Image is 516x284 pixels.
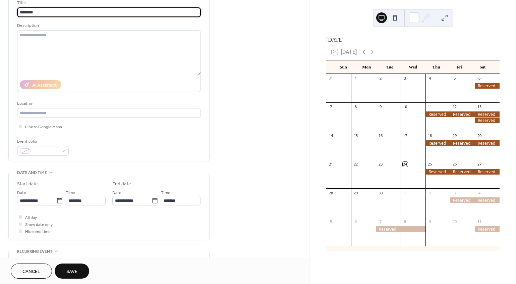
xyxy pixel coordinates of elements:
div: Reserved [475,197,500,203]
div: 10 [452,219,457,224]
div: 31 [328,76,333,81]
span: Save [66,268,77,275]
div: Reserved [376,226,425,232]
div: 21 [328,162,333,167]
div: 11 [477,219,482,224]
div: 6 [477,76,482,81]
div: 16 [378,133,383,138]
div: Reserved [425,140,450,146]
div: Tue [378,60,401,74]
div: 2 [378,76,383,81]
span: Date [17,189,26,196]
span: Show date only [25,221,53,228]
div: 9 [427,219,433,224]
div: 5 [452,76,457,81]
div: Wed [401,60,424,74]
div: 20 [477,133,482,138]
div: 27 [477,162,482,167]
div: 28 [328,190,333,195]
div: 2 [427,190,433,195]
div: 1 [353,76,358,81]
div: Fri [448,60,471,74]
div: 7 [378,219,383,224]
span: Hide end time [25,228,51,235]
div: 17 [403,133,408,138]
button: Save [55,264,89,279]
div: Sat [471,60,494,74]
span: Recurring event [17,248,53,255]
div: Sun [332,60,355,74]
div: 22 [353,162,358,167]
div: Reserved [425,169,450,175]
div: 9 [378,104,383,109]
div: 14 [328,133,333,138]
div: Reserved [475,140,500,146]
div: [DATE] [326,36,500,44]
div: Reserved [475,83,500,89]
div: 13 [477,104,482,109]
div: 7 [328,104,333,109]
div: Reserved [450,169,475,175]
div: 12 [452,104,457,109]
div: 15 [353,133,358,138]
div: 18 [427,133,433,138]
div: Reserved [475,111,500,117]
div: Reserved [475,169,500,175]
div: Reserved [450,197,475,203]
div: Event color [17,138,67,145]
span: Time [66,189,75,196]
div: Description [17,22,199,29]
div: 24 [403,162,408,167]
div: Reserved [475,226,500,232]
div: Thu [424,60,448,74]
div: Reserved [475,117,500,123]
span: Cancel [22,268,40,275]
div: Location [17,100,199,107]
div: Reserved [450,111,475,117]
div: Reserved [425,111,450,117]
div: 4 [427,76,433,81]
div: 4 [477,190,482,195]
div: 19 [452,133,457,138]
div: Start date [17,181,38,188]
div: 8 [403,219,408,224]
span: Date [112,189,121,196]
div: 8 [353,104,358,109]
span: Date and time [17,169,47,176]
div: 29 [353,190,358,195]
div: 3 [452,190,457,195]
div: Reserved [450,140,475,146]
div: 26 [452,162,457,167]
div: 6 [353,219,358,224]
span: All day [25,214,37,221]
span: Link to Google Maps [25,124,62,131]
button: Cancel [11,264,52,279]
span: Time [161,189,170,196]
div: 5 [328,219,333,224]
div: 3 [403,76,408,81]
div: 10 [403,104,408,109]
div: 23 [378,162,383,167]
div: 25 [427,162,433,167]
div: End date [112,181,131,188]
div: Mon [355,60,378,74]
div: 11 [427,104,433,109]
div: 30 [378,190,383,195]
div: 1 [403,190,408,195]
